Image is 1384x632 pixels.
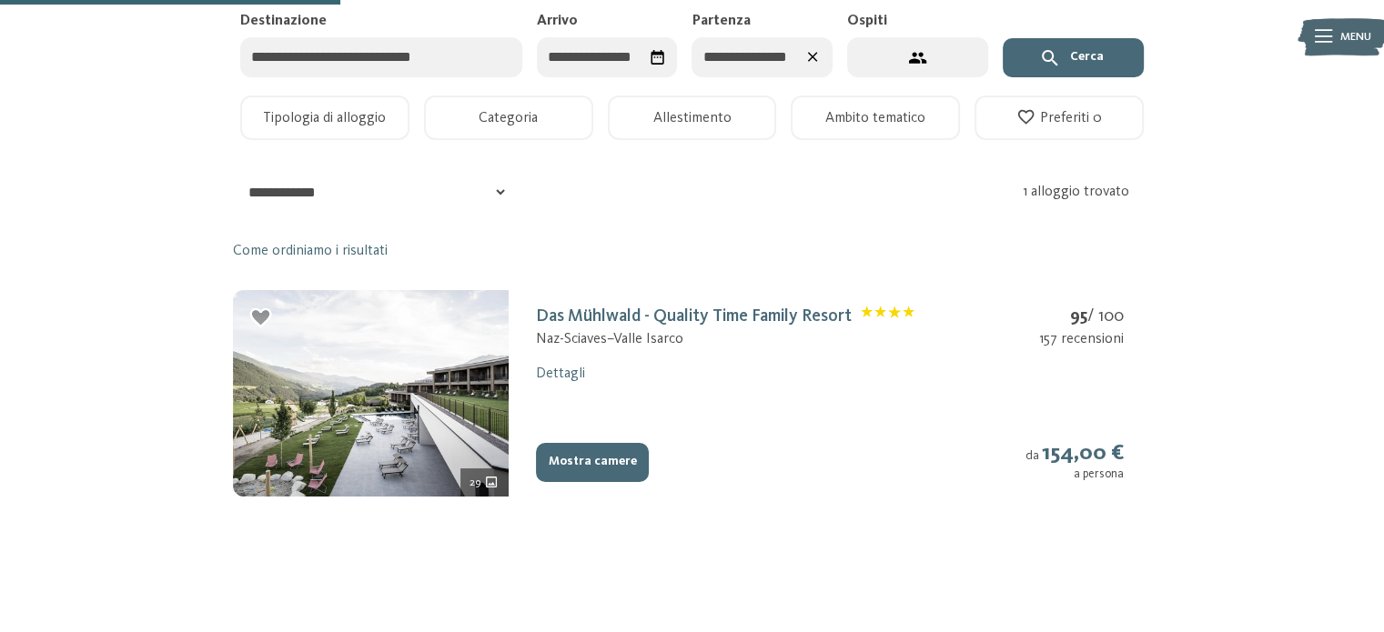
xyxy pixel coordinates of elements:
strong: 95 [1070,307,1087,326]
a: Dettagli [536,366,585,381]
button: Cerca [1003,38,1144,78]
button: Tipologia di alloggio [240,95,409,140]
span: Ospiti [847,14,887,28]
div: Naz-Sciaves – Valle Isarco [536,329,914,349]
div: 29 ulteriori immagini [460,468,509,497]
a: Das Mühlwald - Quality Time Family ResortClassificazione: 4 stelle [536,307,914,326]
a: Come ordiniamo i risultati [233,241,388,261]
div: / 100 [1039,305,1124,329]
button: 3 ospiti – 1 camera [847,37,988,78]
button: Categoria [424,95,593,140]
svg: 3 ospiti – 1 camera [908,48,927,67]
svg: 29 ulteriori immagini [484,475,500,490]
span: Arrivo [537,14,578,28]
span: Classificazione: 4 stelle [861,306,914,328]
div: Aggiungi ai preferiti [248,305,274,331]
button: Mostra camere [536,443,649,483]
div: Azzera le date [797,42,827,72]
div: 157 recensioni [1039,329,1124,349]
div: Seleziona data [642,42,672,72]
div: a persona [1025,467,1124,482]
button: Preferiti 0 [975,95,1144,140]
strong: 154,00 € [1042,442,1124,465]
button: Allestimento [608,95,777,140]
span: 29 [470,475,481,491]
div: 1 alloggio trovato [1023,182,1149,202]
span: Partenza [692,14,750,28]
span: Destinazione [240,14,327,28]
div: da [1025,440,1124,482]
img: mss_renderimg.php [233,290,509,497]
button: Ambito tematico [791,95,960,140]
